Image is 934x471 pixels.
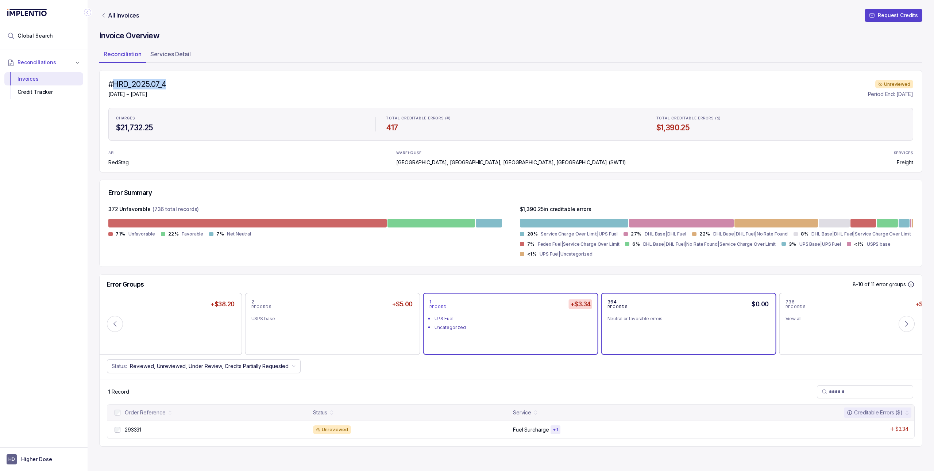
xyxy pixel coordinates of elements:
[108,12,139,19] p: All Invoices
[799,241,841,248] p: UPS Base|UPS Fuel
[538,241,620,248] p: Fedex Fuel|Service Charge Over Limit
[897,159,913,166] p: Freight
[7,454,17,464] span: User initials
[656,116,721,120] p: TOTAL CREDITABLE ERRORS ($)
[513,409,531,416] div: Service
[429,305,447,309] p: RECORD
[78,315,235,322] div: UPS Base
[847,409,903,416] div: Creditable Errors ($)
[107,280,144,288] h5: Error Groups
[520,206,591,214] p: $ 1,390.25 in creditable errors
[786,305,806,309] p: RECORDS
[150,50,191,58] p: Services Detail
[527,231,538,237] p: 28%
[853,281,876,288] p: 8-10 of 11
[390,299,414,309] h5: +$5.00
[386,123,635,133] h4: 417
[513,426,549,433] p: Fuel Surcharge
[865,9,922,22] button: Request Credits
[878,12,918,19] p: Request Credits
[99,31,922,41] h4: Invoice Overview
[801,231,808,237] p: 8%
[607,305,628,309] p: RECORDS
[108,388,129,395] p: 1 Record
[713,230,788,238] p: DHL Base|DHL Fuel|No Rate Found
[227,230,251,238] p: Net Neutral
[699,231,710,237] p: 22%
[108,79,166,89] h4: #HRD_2025.07_4
[750,299,770,309] h5: $0.00
[83,8,92,17] div: Collapse Icon
[99,48,146,63] li: Tab Reconciliation
[128,230,155,238] p: Unfavorable
[894,151,913,155] p: SERVICES
[146,48,195,63] li: Tab Services Detail
[18,59,56,66] span: Reconciliations
[251,299,255,305] p: 2
[811,230,911,238] p: DHL Base|DHL Fuel|Service Charge Over Limit
[108,189,152,197] h5: Error Summary
[435,324,591,331] div: Uncategorized
[10,72,77,85] div: Invoices
[116,116,135,120] p: CHARGES
[108,151,127,155] p: 3PL
[643,241,776,248] p: DHL Base|DHL Fuel|No Rate Found|Service Charge Over Limit
[540,250,592,258] p: UPS Fuel|Uncategorized
[112,363,127,370] p: Status:
[108,91,166,98] p: [DATE] – [DATE]
[435,315,591,322] div: UPS Fuel
[108,159,129,166] p: RedStag
[645,230,686,238] p: DHL Base|DHL Fuel
[607,299,617,305] p: 364
[251,305,272,309] p: RECORDS
[632,241,640,247] p: 6%
[182,230,203,238] p: Favorable
[116,123,365,133] h4: $21,732.25
[876,281,906,288] p: error groups
[541,230,618,238] p: Service Charge Over Limit|UPS Fuel
[868,91,913,98] p: Period End: [DATE]
[396,151,421,155] p: WAREHOUSE
[652,111,910,137] li: Statistic TOTAL CREDITABLE ERRORS ($)
[875,80,913,89] div: Unreviewed
[527,251,537,257] p: <1%
[99,48,922,63] ul: Tab Group
[313,425,351,434] div: Unreviewed
[18,32,53,39] span: Global Search
[209,299,236,309] h5: +$38.20
[107,359,301,373] button: Status:Reviewed, Unreviewed, Under Review, Credits Partially Requested
[108,108,913,141] ul: Statistic Highlights
[789,241,796,247] p: 3%
[867,241,891,248] p: USPS base
[153,206,199,214] p: (736 total records)
[4,54,83,70] button: Reconciliations
[99,12,140,19] a: Link All Invoices
[21,456,52,463] p: Higher Dose
[429,299,432,305] p: 1
[854,241,864,247] p: <1%
[108,388,129,395] div: Remaining page entries
[216,231,224,237] p: 7%
[527,241,535,247] p: 7%
[382,111,640,137] li: Statistic TOTAL CREDITABLE ERRORS (#)
[112,111,370,137] li: Statistic CHARGES
[115,410,120,416] input: checkbox-checkbox
[108,206,151,214] p: 372 Unfavorable
[569,299,592,309] h5: +$3.34
[7,454,81,464] button: User initialsHigher Dose
[168,231,179,237] p: 22%
[116,231,126,237] p: 71%
[125,409,166,416] div: Order Reference
[10,85,77,99] div: Credit Tracker
[895,425,908,433] p: $3.34
[78,324,235,331] div: UPS Fuel
[104,50,142,58] p: Reconciliation
[396,159,626,166] p: [GEOGRAPHIC_DATA], [GEOGRAPHIC_DATA], [GEOGRAPHIC_DATA], [GEOGRAPHIC_DATA] (SWT1)
[130,363,289,370] p: Reviewed, Unreviewed, Under Review, Credits Partially Requested
[631,231,642,237] p: 27%
[313,409,327,416] div: Status
[251,315,408,322] div: USPS base
[656,123,906,133] h4: $1,390.25
[607,315,764,322] div: Neutral or favorable errors
[125,426,141,433] p: 293331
